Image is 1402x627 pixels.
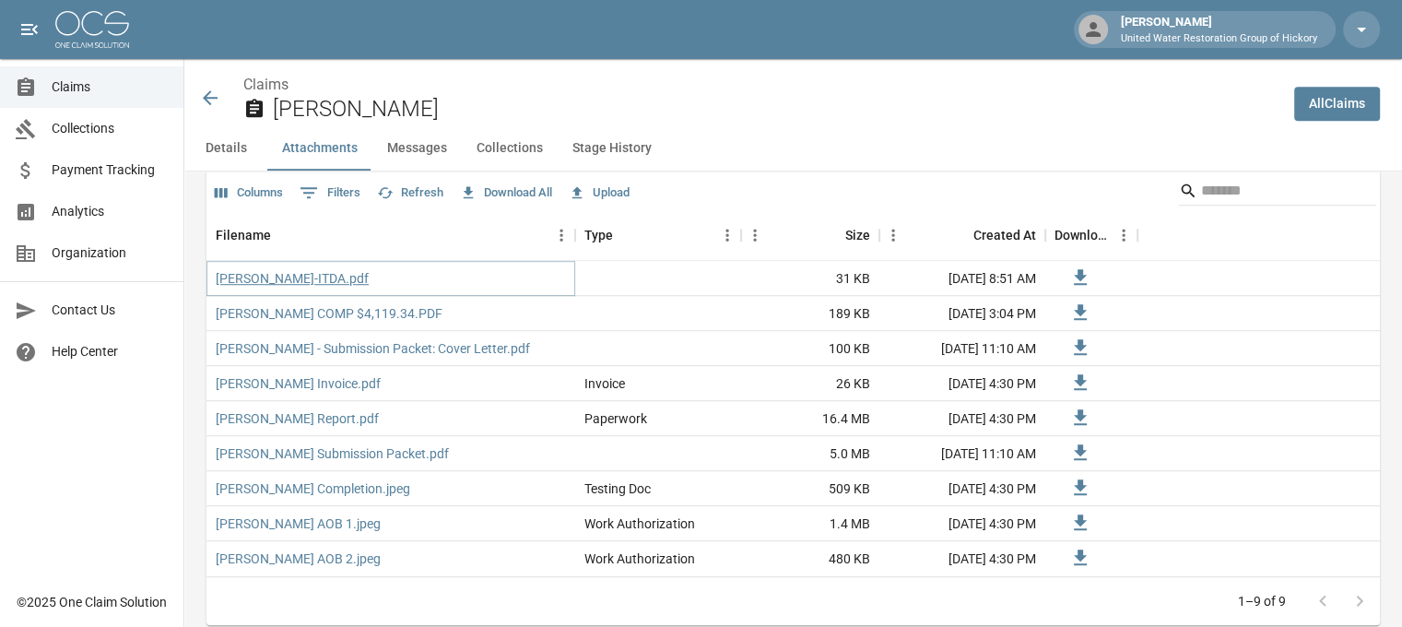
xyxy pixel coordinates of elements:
div: 5.0 MB [741,436,879,471]
a: [PERSON_NAME]-ITDA.pdf [216,269,369,288]
div: [DATE] 8:51 AM [879,261,1045,296]
div: Work Authorization [584,515,695,533]
button: Download All [455,179,557,207]
button: Refresh [372,179,448,207]
div: [DATE] 4:30 PM [879,366,1045,401]
span: Claims [52,77,169,97]
div: Download [1054,209,1110,261]
div: anchor tabs [184,126,1402,171]
a: AllClaims [1294,87,1380,121]
span: Payment Tracking [52,160,169,180]
div: [DATE] 11:10 AM [879,331,1045,366]
a: [PERSON_NAME] Completion.jpeg [216,479,410,498]
button: Menu [548,221,575,249]
div: [DATE] 3:04 PM [879,296,1045,331]
button: Menu [1110,221,1137,249]
div: 16.4 MB [741,401,879,436]
button: Collections [462,126,558,171]
div: Size [845,209,870,261]
div: [DATE] 4:30 PM [879,541,1045,576]
button: open drawer [11,11,48,48]
div: Filename [216,209,271,261]
a: [PERSON_NAME] Report.pdf [216,409,379,428]
div: 26 KB [741,366,879,401]
div: 100 KB [741,331,879,366]
div: [DATE] 4:30 PM [879,506,1045,541]
a: [PERSON_NAME] Invoice.pdf [216,374,381,393]
span: Collections [52,119,169,138]
button: Menu [713,221,741,249]
a: [PERSON_NAME] AOB 1.jpeg [216,515,381,533]
button: Select columns [210,179,288,207]
div: Size [741,209,879,261]
button: Upload [564,179,634,207]
div: Type [575,209,741,261]
button: Menu [879,221,907,249]
div: [DATE] 11:10 AM [879,436,1045,471]
div: [PERSON_NAME] [1113,13,1325,46]
div: 509 KB [741,471,879,506]
div: Created At [973,209,1036,261]
div: 189 KB [741,296,879,331]
p: United Water Restoration Group of Hickory [1121,31,1317,47]
button: Show filters [295,178,365,207]
nav: breadcrumb [243,74,1279,96]
div: © 2025 One Claim Solution [17,593,167,611]
div: Search [1179,176,1376,209]
div: [DATE] 4:30 PM [879,471,1045,506]
button: Menu [741,221,769,249]
div: Testing Doc [584,479,651,498]
button: Details [184,126,267,171]
div: Paperwork [584,409,647,428]
span: Organization [52,243,169,263]
a: [PERSON_NAME] COMP $4,119.34.PDF [216,304,442,323]
div: [DATE] 4:30 PM [879,401,1045,436]
div: 1.4 MB [741,506,879,541]
button: Attachments [267,126,372,171]
div: Type [584,209,613,261]
span: Analytics [52,202,169,221]
h2: [PERSON_NAME] [273,96,1279,123]
div: Download [1045,209,1137,261]
a: Claims [243,76,289,93]
div: Filename [206,209,575,261]
a: [PERSON_NAME] AOB 2.jpeg [216,550,381,568]
a: [PERSON_NAME] Submission Packet.pdf [216,444,449,463]
p: 1–9 of 9 [1238,592,1286,610]
div: 31 KB [741,261,879,296]
div: Work Authorization [584,550,695,568]
button: Stage History [558,126,666,171]
span: Help Center [52,342,169,361]
img: ocs-logo-white-transparent.png [55,11,129,48]
div: 480 KB [741,541,879,576]
button: Messages [372,126,462,171]
span: Contact Us [52,301,169,320]
div: Created At [879,209,1045,261]
div: Invoice [584,374,625,393]
a: [PERSON_NAME] - Submission Packet: Cover Letter.pdf [216,339,530,358]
